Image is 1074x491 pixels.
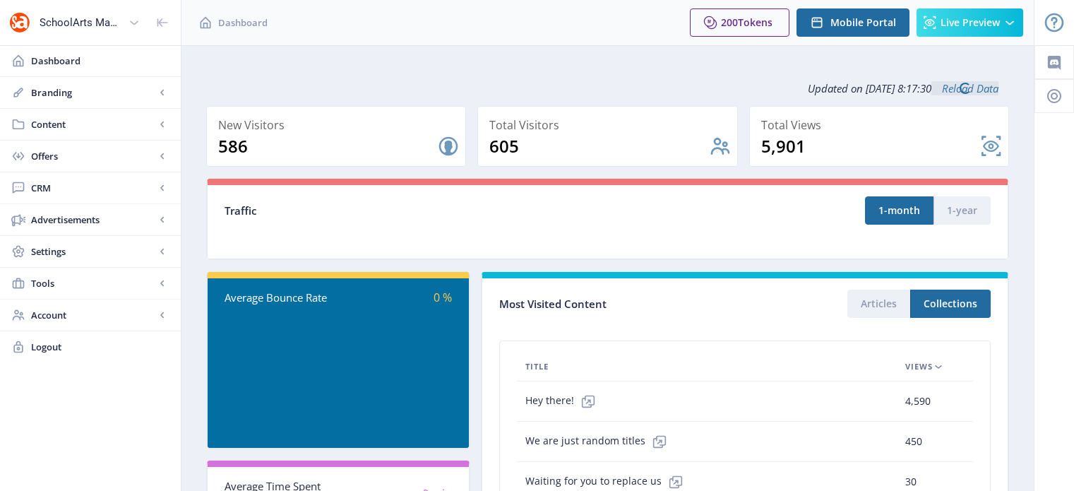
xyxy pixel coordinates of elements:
[218,16,268,30] span: Dashboard
[31,308,155,322] span: Account
[31,340,169,354] span: Logout
[31,244,155,259] span: Settings
[525,427,674,456] span: We are just random titles
[796,8,909,37] button: Mobile Portal
[489,115,731,135] div: Total Visitors
[905,393,931,410] span: 4,590
[917,8,1023,37] button: Live Preview
[206,71,1009,106] div: Updated on [DATE] 8:17:30
[905,433,922,450] span: 450
[761,135,980,158] div: 5,901
[525,387,602,415] span: Hey there!
[31,54,169,68] span: Dashboard
[761,115,1003,135] div: Total Views
[738,16,772,29] span: Tokens
[31,276,155,290] span: Tools
[941,17,1000,28] span: Live Preview
[225,290,338,306] div: Average Bounce Rate
[434,290,452,305] span: 0 %
[690,8,789,37] button: 200Tokens
[218,135,437,158] div: 586
[225,203,608,219] div: Traffic
[905,358,933,375] span: Views
[489,135,708,158] div: 605
[218,115,460,135] div: New Visitors
[31,117,155,131] span: Content
[865,196,933,225] button: 1-month
[910,290,991,318] button: Collections
[40,7,123,38] div: SchoolArts Magazine
[931,81,998,95] a: Reload Data
[31,149,155,163] span: Offers
[933,196,991,225] button: 1-year
[830,17,896,28] span: Mobile Portal
[905,473,917,490] span: 30
[31,213,155,227] span: Advertisements
[8,11,31,34] img: properties.app_icon.png
[31,181,155,195] span: CRM
[525,358,549,375] span: Title
[847,290,910,318] button: Articles
[31,85,155,100] span: Branding
[499,293,745,315] div: Most Visited Content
